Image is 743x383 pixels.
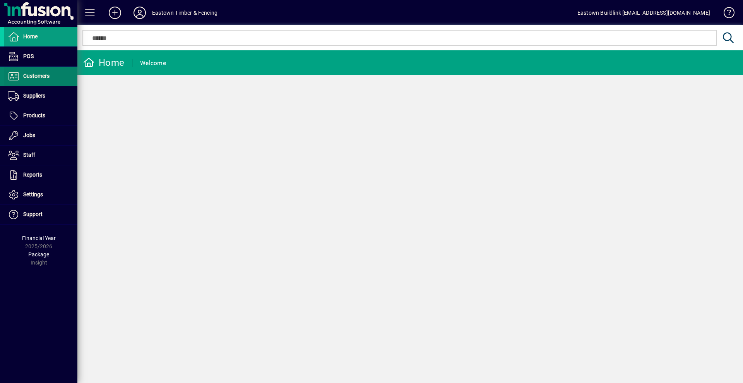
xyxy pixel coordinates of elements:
div: Eastown Timber & Fencing [152,7,217,19]
a: Products [4,106,77,125]
span: Home [23,33,38,40]
span: Suppliers [23,93,45,99]
button: Profile [127,6,152,20]
a: Knowledge Base [718,2,733,27]
span: POS [23,53,34,59]
span: Package [28,251,49,258]
div: Home [83,57,124,69]
span: Customers [23,73,50,79]
a: Customers [4,67,77,86]
a: Jobs [4,126,77,145]
div: Eastown Buildlink [EMAIL_ADDRESS][DOMAIN_NAME] [577,7,710,19]
span: Support [23,211,43,217]
button: Add [103,6,127,20]
span: Staff [23,152,35,158]
a: POS [4,47,77,66]
span: Products [23,112,45,119]
span: Reports [23,172,42,178]
span: Jobs [23,132,35,138]
span: Settings [23,191,43,198]
a: Suppliers [4,86,77,106]
a: Support [4,205,77,224]
a: Staff [4,146,77,165]
div: Welcome [140,57,166,69]
a: Reports [4,165,77,185]
span: Financial Year [22,235,56,241]
a: Settings [4,185,77,204]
